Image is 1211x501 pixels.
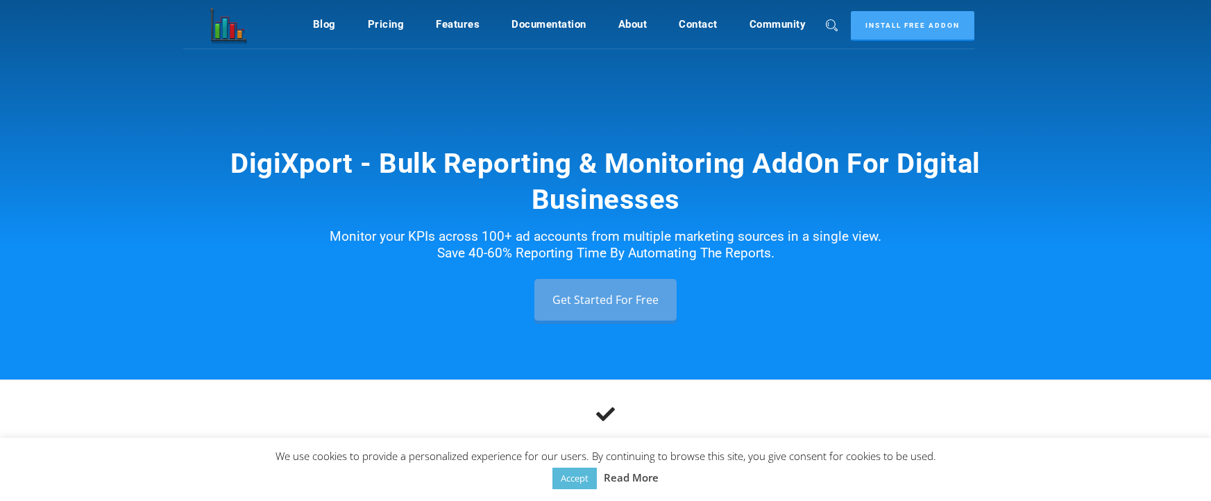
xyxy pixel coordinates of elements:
[570,434,677,463] b: DigiXport
[604,469,659,486] a: Read More
[851,11,974,41] a: Install Free Addon
[276,449,936,484] span: We use cookies to provide a personalized experience for our users. By continuing to browse this s...
[511,11,586,37] a: Documentation
[750,11,806,37] a: Community
[436,11,480,37] a: Features
[313,11,336,37] a: Blog
[618,11,647,37] a: About
[679,11,718,37] a: Contact
[368,11,405,37] a: Pricing
[1142,434,1211,501] iframe: Chat Widget
[210,146,1001,218] h1: DigiXport - Bulk Reporting & Monitoring AddOn For Digital Businesses
[534,279,677,321] a: Get Started For Free
[552,468,597,489] a: Accept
